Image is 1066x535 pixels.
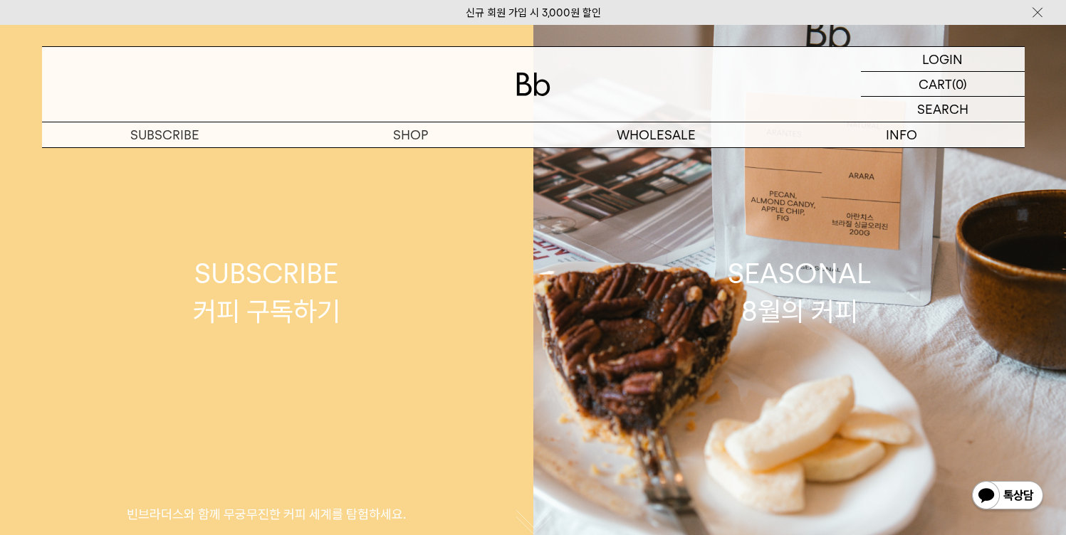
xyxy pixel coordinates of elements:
[919,72,952,96] p: CART
[861,72,1025,97] a: CART (0)
[728,255,872,330] div: SEASONAL 8월의 커피
[42,122,288,147] a: SUBSCRIBE
[917,97,968,122] p: SEARCH
[516,73,550,96] img: 로고
[466,6,601,19] a: 신규 회원 가입 시 3,000원 할인
[952,72,967,96] p: (0)
[971,480,1045,514] img: 카카오톡 채널 1:1 채팅 버튼
[288,122,533,147] a: SHOP
[861,47,1025,72] a: LOGIN
[779,122,1025,147] p: INFO
[533,122,779,147] p: WHOLESALE
[922,47,963,71] p: LOGIN
[193,255,340,330] div: SUBSCRIBE 커피 구독하기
